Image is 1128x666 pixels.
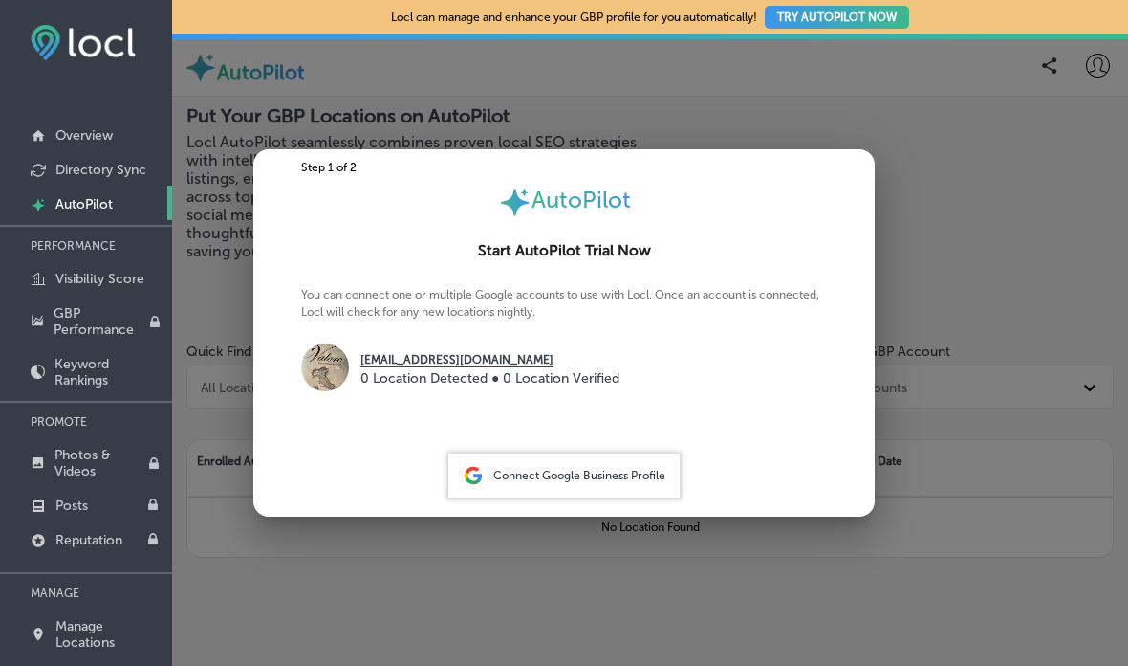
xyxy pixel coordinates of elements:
p: Directory Sync [55,162,146,178]
h2: Start AutoPilot Trial Now [276,242,852,259]
p: Manage Locations [55,618,163,651]
p: Overview [55,127,113,144]
img: fda3e92497d09a02dc62c9cd864e3231.png [31,25,136,60]
p: Keyword Rankings [54,356,163,388]
p: AutoPilot [55,196,113,212]
p: Reputation [55,532,122,548]
p: Posts [55,498,88,514]
p: GBP Performance [54,305,149,338]
span: Connect Google Business Profile [493,469,665,482]
p: Photos & Videos [54,447,148,479]
button: TRY AUTOPILOT NOW [765,6,909,29]
p: You can connect one or multiple Google accounts to use with Locl. Once an account is connected, L... [301,286,827,408]
p: 0 Location Detected ● 0 Location Verified [360,368,619,388]
span: AutoPilot [531,186,631,213]
img: autopilot-icon [498,186,531,219]
p: Visibility Score [55,271,144,287]
div: Step 1 of 2 [253,161,875,174]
